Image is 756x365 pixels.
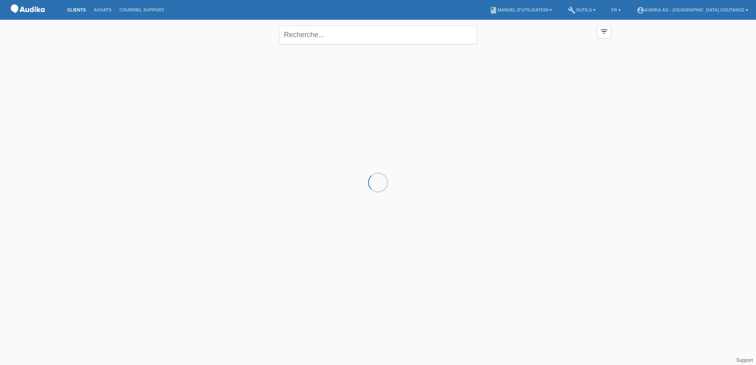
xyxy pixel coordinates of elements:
a: buildOutils ▾ [564,8,599,12]
input: Recherche... [279,26,477,44]
i: book [490,6,497,14]
a: Clients [63,8,90,12]
a: FR ▾ [607,8,625,12]
a: Support [736,357,753,363]
i: filter_list [600,27,609,36]
i: build [568,6,576,14]
a: Achats [90,8,115,12]
a: bookManuel d’utilisation ▾ [486,8,556,12]
a: POS — MF Group [8,15,47,21]
i: account_circle [637,6,644,14]
a: Courriel Support [115,8,168,12]
a: account_circleAudika AG - [GEOGRAPHIC_DATA] Coutance ▾ [633,8,752,12]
